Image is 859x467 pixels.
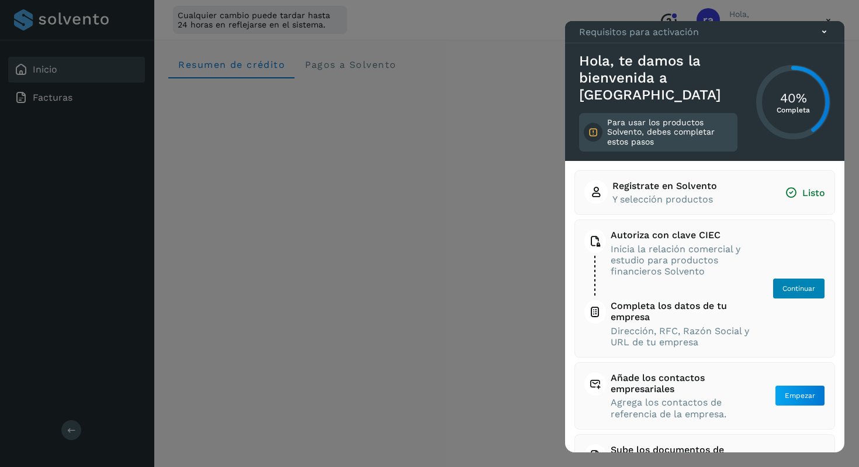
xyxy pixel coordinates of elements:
h3: Hola, te damos la bienvenida a [GEOGRAPHIC_DATA] [579,53,737,103]
span: Continuar [782,283,815,294]
button: Continuar [773,278,825,299]
button: Registrate en SolventoY selección productosListo [584,180,825,205]
p: Completa [777,106,810,114]
span: Dirección, RFC, Razón Social y URL de tu empresa [611,325,750,348]
button: Autoriza con clave CIECInicia la relación comercial y estudio para productos financieros Solvento... [584,229,825,348]
span: Autoriza con clave CIEC [611,229,750,241]
span: Y selección productos [612,194,717,205]
span: Listo [785,187,825,199]
span: Sube los documentos de cumplimiento y verificación [611,444,753,466]
span: Inicia la relación comercial y estudio para productos financieros Solvento [611,243,750,277]
h3: 40% [777,90,810,105]
button: Añade los contactos empresarialesAgrega los contactos de referencia de la empresa.Empezar [584,372,825,420]
span: Registrate en Solvento [612,180,717,191]
p: Requisitos para activación [579,26,699,37]
button: Empezar [775,385,825,406]
span: Añade los contactos empresariales [611,372,753,394]
span: Completa los datos de tu empresa [611,300,750,322]
p: Para usar los productos Solvento, debes completar estos pasos [607,118,733,147]
span: Agrega los contactos de referencia de la empresa. [611,397,753,419]
div: Requisitos para activación [565,21,844,43]
span: Empezar [785,390,815,401]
